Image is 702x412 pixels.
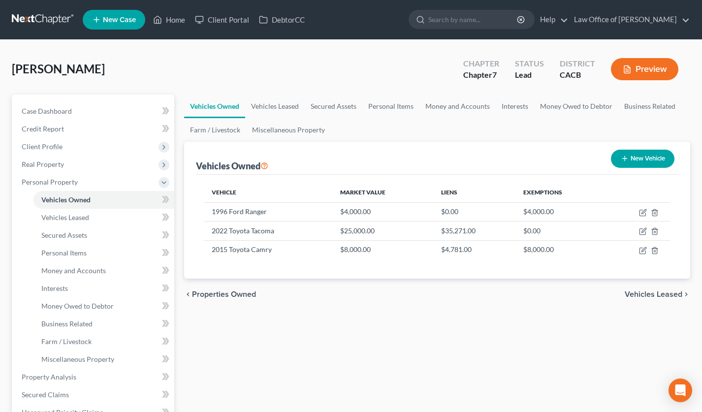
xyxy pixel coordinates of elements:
[41,213,89,222] span: Vehicles Leased
[184,118,246,142] a: Farm / Livestock
[611,58,678,80] button: Preview
[204,222,333,240] td: 2022 Toyota Tacoma
[305,95,362,118] a: Secured Assets
[22,390,69,399] span: Secured Claims
[22,160,64,168] span: Real Property
[22,107,72,115] span: Case Dashboard
[41,249,87,257] span: Personal Items
[515,183,606,202] th: Exemptions
[463,69,499,81] div: Chapter
[669,379,692,402] div: Open Intercom Messenger
[569,11,690,29] a: Law Office of [PERSON_NAME]
[618,95,681,118] a: Business Related
[515,240,606,259] td: $8,000.00
[41,319,93,328] span: Business Related
[515,69,544,81] div: Lead
[332,202,433,221] td: $4,000.00
[33,297,174,315] a: Money Owed to Debtor
[33,280,174,297] a: Interests
[33,226,174,244] a: Secured Assets
[22,178,78,186] span: Personal Property
[204,240,333,259] td: 2015 Toyota Camry
[682,290,690,298] i: chevron_right
[362,95,419,118] a: Personal Items
[41,266,106,275] span: Money and Accounts
[14,120,174,138] a: Credit Report
[190,11,254,29] a: Client Portal
[560,58,595,69] div: District
[41,302,114,310] span: Money Owed to Debtor
[245,95,305,118] a: Vehicles Leased
[41,337,92,346] span: Farm / Livestock
[33,262,174,280] a: Money and Accounts
[534,95,618,118] a: Money Owed to Debtor
[33,333,174,350] a: Farm / Livestock
[332,222,433,240] td: $25,000.00
[515,202,606,221] td: $4,000.00
[33,244,174,262] a: Personal Items
[433,222,516,240] td: $35,271.00
[204,202,333,221] td: 1996 Ford Ranger
[332,183,433,202] th: Market Value
[33,315,174,333] a: Business Related
[184,290,256,298] button: chevron_left Properties Owned
[535,11,568,29] a: Help
[428,10,518,29] input: Search by name...
[33,209,174,226] a: Vehicles Leased
[184,95,245,118] a: Vehicles Owned
[433,183,516,202] th: Liens
[625,290,682,298] span: Vehicles Leased
[41,231,87,239] span: Secured Assets
[41,284,68,292] span: Interests
[492,70,497,79] span: 7
[41,195,91,204] span: Vehicles Owned
[22,142,63,151] span: Client Profile
[103,16,136,24] span: New Case
[611,150,674,168] button: New Vehicle
[22,373,76,381] span: Property Analysis
[184,290,192,298] i: chevron_left
[560,69,595,81] div: CACB
[433,240,516,259] td: $4,781.00
[496,95,534,118] a: Interests
[433,202,516,221] td: $0.00
[463,58,499,69] div: Chapter
[192,290,256,298] span: Properties Owned
[33,191,174,209] a: Vehicles Owned
[515,222,606,240] td: $0.00
[14,368,174,386] a: Property Analysis
[204,183,333,202] th: Vehicle
[148,11,190,29] a: Home
[14,386,174,404] a: Secured Claims
[22,125,64,133] span: Credit Report
[419,95,496,118] a: Money and Accounts
[12,62,105,76] span: [PERSON_NAME]
[515,58,544,69] div: Status
[246,118,331,142] a: Miscellaneous Property
[196,160,268,172] div: Vehicles Owned
[33,350,174,368] a: Miscellaneous Property
[254,11,310,29] a: DebtorCC
[14,102,174,120] a: Case Dashboard
[41,355,114,363] span: Miscellaneous Property
[332,240,433,259] td: $8,000.00
[625,290,690,298] button: Vehicles Leased chevron_right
